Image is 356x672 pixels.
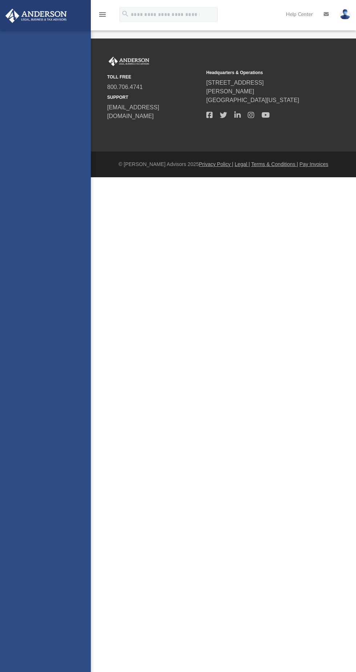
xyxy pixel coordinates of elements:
[251,161,298,167] a: Terms & Conditions |
[206,69,300,76] small: Headquarters & Operations
[107,57,151,66] img: Anderson Advisors Platinum Portal
[299,161,328,167] a: Pay Invoices
[206,80,264,94] a: [STREET_ADDRESS][PERSON_NAME]
[107,94,201,101] small: SUPPORT
[235,161,250,167] a: Legal |
[98,10,107,19] i: menu
[91,161,356,168] div: © [PERSON_NAME] Advisors 2025
[121,10,129,18] i: search
[206,97,299,103] a: [GEOGRAPHIC_DATA][US_STATE]
[107,84,143,90] a: 800.706.4741
[107,104,159,119] a: [EMAIL_ADDRESS][DOMAIN_NAME]
[107,74,201,80] small: TOLL FREE
[98,14,107,19] a: menu
[340,9,351,20] img: User Pic
[199,161,234,167] a: Privacy Policy |
[3,9,69,23] img: Anderson Advisors Platinum Portal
